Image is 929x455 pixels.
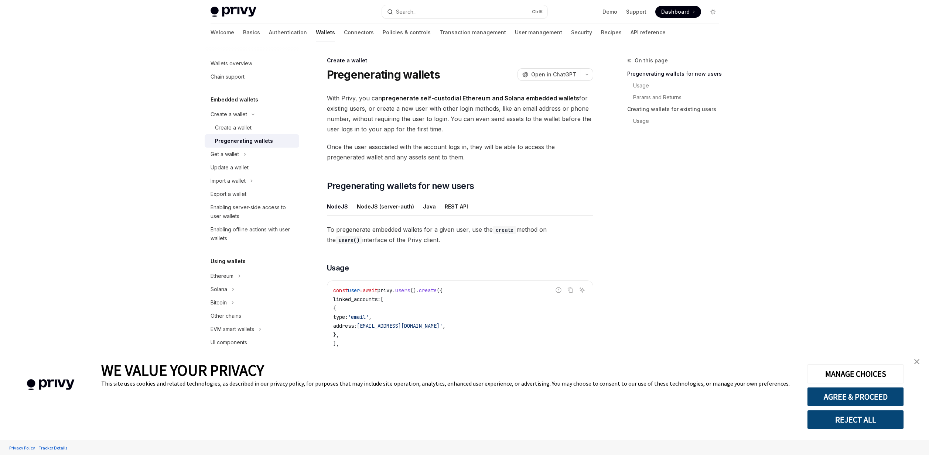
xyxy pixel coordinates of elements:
button: Toggle EVM smart wallets section [205,323,299,336]
a: Pregenerating wallets [205,134,299,148]
button: Toggle Create a wallet section [205,108,299,121]
button: Toggle Get a wallet section [205,148,299,161]
a: Whitelabel [205,349,299,362]
a: Connectors [344,24,374,41]
a: close banner [909,354,924,369]
a: Params and Returns [627,92,725,103]
a: Wallets overview [205,57,299,70]
div: Create a wallet [327,57,593,64]
div: This site uses cookies and related technologies, as described in our privacy policy, for purposes... [101,380,796,387]
span: Once the user associated with the account logs in, they will be able to access the pregenerated w... [327,142,593,162]
span: 'email' [348,314,369,320]
div: UI components [211,338,247,347]
div: Create a wallet [215,123,252,132]
a: Transaction management [440,24,506,41]
span: On this page [635,56,668,65]
div: Create a wallet [211,110,247,119]
code: users() [336,236,362,244]
a: Authentication [269,24,307,41]
a: Usage [627,80,725,92]
a: Security [571,24,592,41]
h5: Using wallets [211,257,246,266]
span: Open in ChatGPT [531,71,576,78]
a: Support [626,8,646,15]
span: privy [378,287,392,294]
span: type: [333,314,348,320]
a: Update a wallet [205,161,299,174]
span: { [333,305,336,311]
div: Java [423,198,436,215]
span: user [348,287,360,294]
a: Policies & controls [383,24,431,41]
span: await [363,287,378,294]
span: = [360,287,363,294]
span: , [443,323,445,329]
div: Wallets overview [211,59,252,68]
span: custom_metadata: [333,349,380,356]
button: Toggle Import a wallet section [205,174,299,187]
div: NodeJS (server-auth) [357,198,414,215]
div: Export a wallet [211,190,246,199]
span: WE VALUE YOUR PRIVACY [101,361,264,380]
button: Toggle Bitcoin section [205,296,299,309]
div: Solana [211,285,227,294]
div: Search... [396,7,417,16]
span: To pregenerate embedded wallets for a given user, use the method on the interface of the Privy cl... [327,224,593,245]
a: Pregenerating wallets for new users [627,68,725,80]
div: NodeJS [327,198,348,215]
button: Toggle Solana section [205,283,299,296]
a: Usage [627,115,725,127]
a: API reference [631,24,666,41]
a: Welcome [211,24,234,41]
img: light logo [211,7,256,17]
div: REST API [445,198,468,215]
a: Demo [602,8,617,15]
span: [EMAIL_ADDRESS][DOMAIN_NAME]' [357,323,443,329]
img: close banner [914,359,919,364]
button: Report incorrect code [554,285,563,295]
span: . [392,287,395,294]
button: AGREE & PROCEED [807,387,904,406]
a: Basics [243,24,260,41]
span: [ [380,296,383,303]
a: Wallets [316,24,335,41]
button: Open in ChatGPT [518,68,581,81]
div: Ethereum [211,272,233,280]
button: REJECT ALL [807,410,904,429]
button: Ask AI [577,285,587,295]
a: UI components [205,336,299,349]
img: company logo [11,369,90,401]
div: Pregenerating wallets [215,137,273,145]
button: Open search [382,5,547,18]
span: create [419,287,437,294]
span: (). [410,287,419,294]
a: Chain support [205,70,299,83]
span: { [380,349,383,356]
button: MANAGE CHOICES [807,364,904,383]
a: Enabling offline actions with user wallets [205,223,299,245]
div: Import a wallet [211,176,246,185]
div: Bitcoin [211,298,227,307]
span: users [395,287,410,294]
button: Toggle Ethereum section [205,269,299,283]
a: Other chains [205,309,299,323]
span: , [369,314,372,320]
code: create [493,226,516,234]
div: Other chains [211,311,241,320]
span: linked_accounts: [333,296,380,303]
span: Pregenerating wallets for new users [327,180,474,192]
button: Toggle dark mode [707,6,719,18]
div: EVM smart wallets [211,325,254,334]
span: ({ [437,287,443,294]
span: With Privy, you can for existing users, or create a new user with other login methods, like an em... [327,93,593,134]
h1: Pregenerating wallets [327,68,440,81]
h5: Embedded wallets [211,95,258,104]
button: Copy the contents from the code block [566,285,575,295]
div: Enabling offline actions with user wallets [211,225,295,243]
a: User management [515,24,562,41]
span: }, [333,331,339,338]
a: Creating wallets for existing users [627,103,725,115]
a: Export a wallet [205,187,299,201]
span: address: [333,323,357,329]
span: ], [333,340,339,347]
